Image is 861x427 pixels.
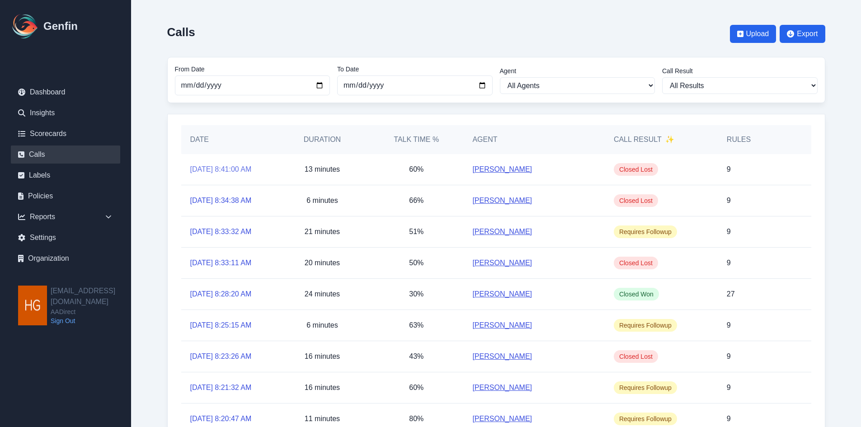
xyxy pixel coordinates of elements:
[11,249,120,267] a: Organization
[11,145,120,164] a: Calls
[305,258,340,268] p: 20 minutes
[727,351,731,362] p: 9
[614,194,658,207] span: Closed Lost
[472,351,532,362] a: [PERSON_NAME]
[305,226,340,237] p: 21 minutes
[409,258,423,268] p: 50%
[746,28,769,39] span: Upload
[11,104,120,122] a: Insights
[409,351,423,362] p: 43%
[614,381,677,394] span: Requires Followup
[472,195,532,206] a: [PERSON_NAME]
[18,286,47,325] img: hgarza@aadirect.com
[727,226,731,237] p: 9
[662,66,818,75] label: Call Result
[727,382,731,393] p: 9
[190,413,252,424] a: [DATE] 8:20:47 AM
[727,289,735,300] p: 27
[727,195,731,206] p: 9
[11,208,120,226] div: Reports
[614,319,677,332] span: Requires Followup
[472,164,532,175] a: [PERSON_NAME]
[306,195,338,206] p: 6 minutes
[472,226,532,237] a: [PERSON_NAME]
[306,320,338,331] p: 6 minutes
[190,289,252,300] a: [DATE] 8:28:20 AM
[409,289,423,300] p: 30%
[472,413,532,424] a: [PERSON_NAME]
[797,28,818,39] span: Export
[665,134,674,145] span: ✨
[190,195,252,206] a: [DATE] 8:34:38 AM
[190,258,252,268] a: [DATE] 8:33:11 AM
[11,187,120,205] a: Policies
[11,166,120,184] a: Labels
[43,19,78,33] h1: Genfin
[409,164,423,175] p: 60%
[409,413,423,424] p: 80%
[190,351,252,362] a: [DATE] 8:23:26 AM
[614,257,658,269] span: Closed Lost
[472,320,532,331] a: [PERSON_NAME]
[472,134,497,145] h5: Agent
[190,164,252,175] a: [DATE] 8:41:00 AM
[190,320,252,331] a: [DATE] 8:25:15 AM
[11,12,40,41] img: Logo
[472,258,532,268] a: [PERSON_NAME]
[409,382,423,393] p: 60%
[500,66,655,75] label: Agent
[614,288,659,300] span: Closed Won
[614,413,677,425] span: Requires Followup
[51,286,131,307] h2: [EMAIL_ADDRESS][DOMAIN_NAME]
[472,382,532,393] a: [PERSON_NAME]
[51,307,131,316] span: AADirect
[409,195,423,206] p: 66%
[190,134,266,145] h5: Date
[614,225,677,238] span: Requires Followup
[409,226,423,237] p: 51%
[337,65,493,74] label: To Date
[284,134,360,145] h5: Duration
[780,25,825,43] button: Export
[305,164,340,175] p: 13 minutes
[305,413,340,424] p: 11 minutes
[167,25,195,39] h2: Calls
[11,229,120,247] a: Settings
[727,320,731,331] p: 9
[51,316,131,325] a: Sign Out
[614,350,658,363] span: Closed Lost
[305,382,340,393] p: 16 minutes
[175,65,330,74] label: From Date
[727,413,731,424] p: 9
[409,320,423,331] p: 63%
[727,258,731,268] p: 9
[305,351,340,362] p: 16 minutes
[305,289,340,300] p: 24 minutes
[378,134,454,145] h5: Talk Time %
[11,125,120,143] a: Scorecards
[727,164,731,175] p: 9
[614,163,658,176] span: Closed Lost
[614,134,674,145] h5: Call Result
[472,289,532,300] a: [PERSON_NAME]
[730,25,776,43] button: Upload
[11,83,120,101] a: Dashboard
[727,134,751,145] h5: Rules
[190,226,252,237] a: [DATE] 8:33:32 AM
[190,382,252,393] a: [DATE] 8:21:32 AM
